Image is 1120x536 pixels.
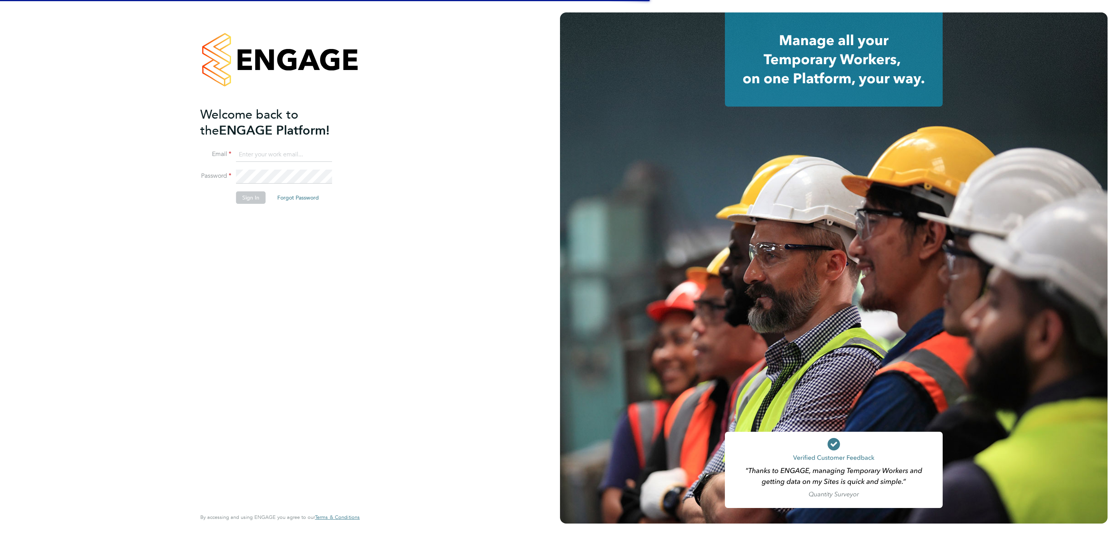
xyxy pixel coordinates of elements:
span: By accessing and using ENGAGE you agree to our [200,514,360,520]
label: Password [200,172,231,180]
span: Welcome back to the [200,107,298,138]
a: Terms & Conditions [315,514,360,520]
button: Forgot Password [271,191,325,204]
label: Email [200,150,231,158]
input: Enter your work email... [236,148,332,162]
button: Sign In [236,191,266,204]
h2: ENGAGE Platform! [200,107,352,138]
